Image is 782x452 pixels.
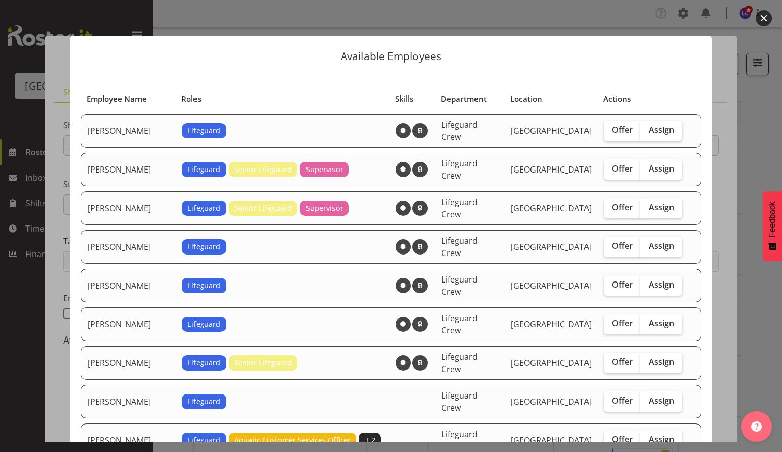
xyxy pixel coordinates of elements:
[187,203,220,214] span: Lifeguard
[511,125,592,136] span: [GEOGRAPHIC_DATA]
[441,429,478,452] span: Lifeguard Crew
[234,435,351,446] span: Aquatic Customer Services Officer
[612,434,633,444] span: Offer
[187,435,220,446] span: Lifeguard
[511,396,592,407] span: [GEOGRAPHIC_DATA]
[81,230,176,264] td: [PERSON_NAME]
[649,279,674,290] span: Assign
[649,202,674,212] span: Assign
[510,93,542,105] span: Location
[751,421,762,432] img: help-xxl-2.png
[441,119,478,143] span: Lifeguard Crew
[395,93,413,105] span: Skills
[649,163,674,174] span: Assign
[649,241,674,251] span: Assign
[81,385,176,418] td: [PERSON_NAME]
[612,241,633,251] span: Offer
[649,395,674,406] span: Assign
[612,395,633,406] span: Offer
[612,279,633,290] span: Offer
[649,434,674,444] span: Assign
[306,203,343,214] span: Supervisor
[768,202,777,237] span: Feedback
[187,319,220,330] span: Lifeguard
[441,313,478,336] span: Lifeguard Crew
[187,357,220,369] span: Lifeguard
[649,318,674,328] span: Assign
[81,191,176,225] td: [PERSON_NAME]
[80,51,702,62] p: Available Employees
[511,435,592,446] span: [GEOGRAPHIC_DATA]
[81,346,176,380] td: [PERSON_NAME]
[87,93,147,105] span: Employee Name
[181,93,201,105] span: Roles
[187,125,220,136] span: Lifeguard
[441,235,478,259] span: Lifeguard Crew
[306,164,343,175] span: Supervisor
[187,280,220,291] span: Lifeguard
[441,390,478,413] span: Lifeguard Crew
[81,153,176,186] td: [PERSON_NAME]
[511,319,592,330] span: [GEOGRAPHIC_DATA]
[81,307,176,341] td: [PERSON_NAME]
[234,357,292,369] span: Senior Lifeguard
[441,158,478,181] span: Lifeguard Crew
[612,125,633,135] span: Offer
[365,435,375,446] span: + 2
[612,357,633,367] span: Offer
[441,274,478,297] span: Lifeguard Crew
[511,280,592,291] span: [GEOGRAPHIC_DATA]
[234,164,292,175] span: Senior Lifeguard
[511,357,592,369] span: [GEOGRAPHIC_DATA]
[187,396,220,407] span: Lifeguard
[511,164,592,175] span: [GEOGRAPHIC_DATA]
[649,357,674,367] span: Assign
[187,241,220,252] span: Lifeguard
[603,93,631,105] span: Actions
[511,203,592,214] span: [GEOGRAPHIC_DATA]
[234,203,292,214] span: Senior Lifeguard
[187,164,220,175] span: Lifeguard
[612,163,633,174] span: Offer
[81,114,176,148] td: [PERSON_NAME]
[441,196,478,220] span: Lifeguard Crew
[441,93,487,105] span: Department
[612,318,633,328] span: Offer
[441,351,478,375] span: Lifeguard Crew
[649,125,674,135] span: Assign
[511,241,592,252] span: [GEOGRAPHIC_DATA]
[81,269,176,302] td: [PERSON_NAME]
[612,202,633,212] span: Offer
[763,191,782,261] button: Feedback - Show survey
